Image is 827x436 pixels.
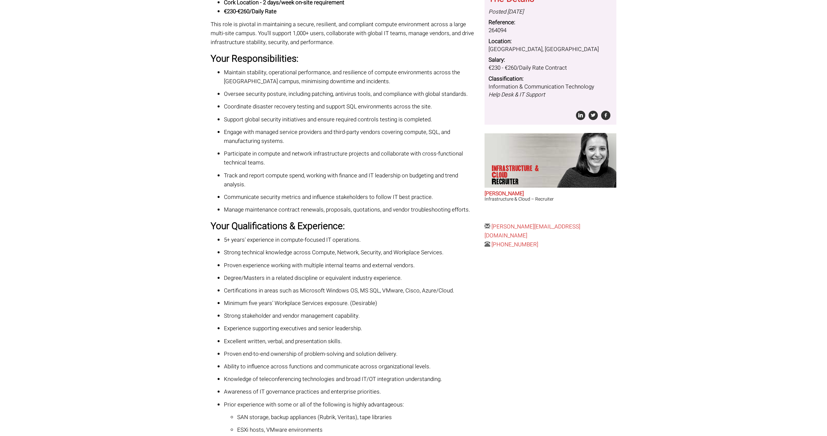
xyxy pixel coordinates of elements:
p: Awareness of IT governance practices and enterprise priorities. [224,387,480,396]
p: Excellent written, verbal, and presentation skills. [224,337,480,346]
p: Infrastructure & Cloud [492,165,543,185]
p: Strong technical knowledge across Compute, Network, Security, and Workplace Services. [224,248,480,257]
p: Engage with managed service providers and third-party vendors covering compute, SQL, and manufact... [224,128,480,146]
p: ESXi hosts, VMware environments [237,425,480,434]
p: Coordinate disaster recovery testing and support SQL environments across the site. [224,102,480,111]
p: This role is pivotal in maintaining a secure, resilient, and compliant compute environment across... [211,20,480,47]
p: Proven experience working with multiple internal teams and external vendors. [224,261,480,270]
p: Certifications in areas such as Microsoft Windows OS, MS SQL, VMware, Cisco, Azure/Cloud. [224,286,480,295]
p: Track and report compute spend, working with finance and IT leadership on budgeting and trend ana... [224,171,480,189]
p: SAN storage, backup appliances (Rubrik, Veritas), tape libraries [237,413,480,422]
span: Recruiter [492,178,543,185]
dd: Information & Communication Technology [489,83,612,99]
img: Sara O'Toole does Infrastructure & Cloud Recruiter [553,133,616,188]
strong: €230-€260/Daily Rate [224,7,277,16]
a: [PERSON_NAME][EMAIL_ADDRESS][DOMAIN_NAME] [485,222,580,240]
dd: [GEOGRAPHIC_DATA], [GEOGRAPHIC_DATA] [489,45,612,53]
p: Proven end-to-end ownership of problem-solving and solution delivery. [224,349,480,358]
a: [PHONE_NUMBER] [491,240,538,249]
strong: Your Responsibilities: [211,52,298,66]
p: Participate in compute and network infrastructure projects and collaborate with cross-functional ... [224,149,480,167]
p: Ability to influence across functions and communicate across organizational levels. [224,362,480,371]
dt: Classification: [489,75,612,83]
p: Experience supporting executives and senior leadership. [224,324,480,333]
p: Oversee security posture, including patching, antivirus tools, and compliance with global standards. [224,90,480,98]
p: Strong stakeholder and vendor management capability. [224,311,480,320]
dt: Salary: [489,56,612,64]
dt: Location: [489,37,612,45]
p: Degree/Masters in a related discipline or equivalent industry experience. [224,274,480,282]
p: Support global security initiatives and ensure required controls testing is completed. [224,115,480,124]
p: Minimum five years’ Workplace Services exposure. (Desirable) [224,299,480,308]
dd: 264094 [489,27,612,34]
h2: [PERSON_NAME] [485,191,616,197]
p: 5+ years' experience in compute-focused IT operations. [224,235,480,244]
p: Maintain stability, operational performance, and resilience of compute environments across the [G... [224,68,480,86]
h3: Infrastructure & Cloud – Recruiter [485,197,616,202]
strong: Your Qualifications & Experience: [211,219,345,233]
p: Communicate security metrics and influence stakeholders to follow IT best practice. [224,193,480,202]
p: Prior experience with some or all of the following is highly advantageous: [224,400,480,409]
p: Knowledge of teleconferencing technologies and broad IT/OT integration understanding. [224,375,480,384]
dd: €230 - €260/Daily Rate Contract [489,64,612,72]
i: Posted [DATE] [489,8,524,16]
i: Help Desk & IT Support [489,91,545,99]
dt: Reference: [489,19,612,27]
p: Manage maintenance contract renewals, proposals, quotations, and vendor troubleshooting efforts. [224,205,480,214]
